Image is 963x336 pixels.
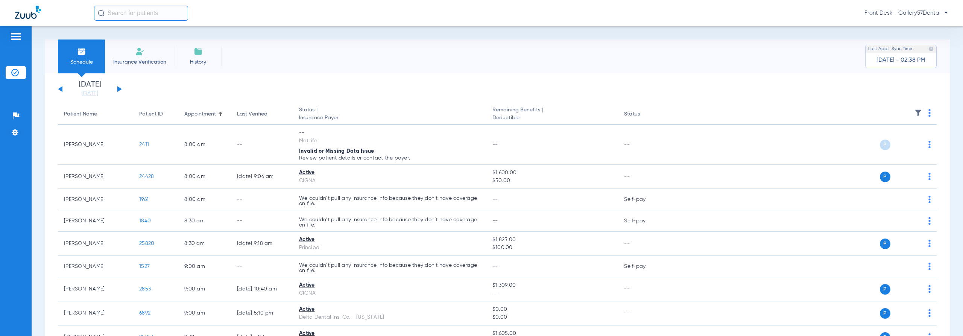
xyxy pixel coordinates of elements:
[492,313,612,321] span: $0.00
[67,81,112,97] li: [DATE]
[58,125,133,165] td: [PERSON_NAME]
[58,256,133,277] td: [PERSON_NAME]
[178,277,231,301] td: 9:00 AM
[864,9,948,17] span: Front Desk - Gallery57Dental
[293,104,486,125] th: Status |
[237,110,287,118] div: Last Verified
[10,32,22,41] img: hamburger-icon
[486,104,618,125] th: Remaining Benefits |
[492,289,612,297] span: --
[880,140,890,150] span: P
[135,47,144,56] img: Manual Insurance Verification
[180,58,216,66] span: History
[618,301,669,325] td: --
[58,232,133,256] td: [PERSON_NAME]
[139,174,154,179] span: 24428
[299,244,480,252] div: Principal
[299,169,480,177] div: Active
[618,232,669,256] td: --
[928,46,934,52] img: last sync help info
[492,264,498,269] span: --
[928,196,931,203] img: group-dot-blue.svg
[67,90,112,97] a: [DATE]
[299,236,480,244] div: Active
[928,173,931,180] img: group-dot-blue.svg
[492,281,612,289] span: $1,309.00
[178,210,231,232] td: 8:30 AM
[94,6,188,21] input: Search for patients
[492,197,498,202] span: --
[237,110,267,118] div: Last Verified
[928,263,931,270] img: group-dot-blue.svg
[928,217,931,225] img: group-dot-blue.svg
[618,256,669,277] td: Self-pay
[299,306,480,313] div: Active
[880,172,890,182] span: P
[58,189,133,210] td: [PERSON_NAME]
[492,244,612,252] span: $100.00
[880,239,890,249] span: P
[178,301,231,325] td: 9:00 AM
[15,6,41,19] img: Zuub Logo
[58,210,133,232] td: [PERSON_NAME]
[231,189,293,210] td: --
[299,289,480,297] div: CIGNA
[618,165,669,189] td: --
[58,277,133,301] td: [PERSON_NAME]
[231,125,293,165] td: --
[299,313,480,321] div: Delta Dental Ins. Co. - [US_STATE]
[492,306,612,313] span: $0.00
[618,104,669,125] th: Status
[299,137,480,145] div: MetLife
[231,165,293,189] td: [DATE] 9:06 AM
[58,165,133,189] td: [PERSON_NAME]
[876,56,925,64] span: [DATE] - 02:38 PM
[178,189,231,210] td: 8:00 AM
[299,149,374,154] span: Invalid or Missing Data Issue
[139,264,150,269] span: 1527
[618,210,669,232] td: Self-pay
[184,110,216,118] div: Appointment
[868,45,913,53] span: Last Appt. Sync Time:
[231,256,293,277] td: --
[880,308,890,319] span: P
[64,110,97,118] div: Patient Name
[928,285,931,293] img: group-dot-blue.svg
[58,301,133,325] td: [PERSON_NAME]
[299,129,480,137] div: --
[618,277,669,301] td: --
[111,58,169,66] span: Insurance Verification
[139,142,149,147] span: 2411
[77,47,86,56] img: Schedule
[492,177,612,185] span: $50.00
[178,232,231,256] td: 8:30 AM
[231,301,293,325] td: [DATE] 5:10 PM
[178,125,231,165] td: 8:00 AM
[231,210,293,232] td: --
[194,47,203,56] img: History
[299,155,480,161] p: Review patient details or contact the payer.
[139,286,151,292] span: 2853
[98,10,105,17] img: Search Icon
[928,240,931,247] img: group-dot-blue.svg
[880,284,890,295] span: P
[231,277,293,301] td: [DATE] 10:40 AM
[139,310,150,316] span: 6892
[492,142,498,147] span: --
[139,110,163,118] div: Patient ID
[184,110,225,118] div: Appointment
[925,300,963,336] div: Chat Widget
[928,109,931,117] img: group-dot-blue.svg
[139,218,151,223] span: 1840
[139,197,149,202] span: 1961
[299,281,480,289] div: Active
[178,165,231,189] td: 8:00 AM
[492,114,612,122] span: Deductible
[64,110,127,118] div: Patient Name
[618,125,669,165] td: --
[64,58,99,66] span: Schedule
[139,241,154,246] span: 25820
[299,263,480,273] p: We couldn’t pull any insurance info because they don’t have coverage on file.
[299,114,480,122] span: Insurance Payer
[492,218,498,223] span: --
